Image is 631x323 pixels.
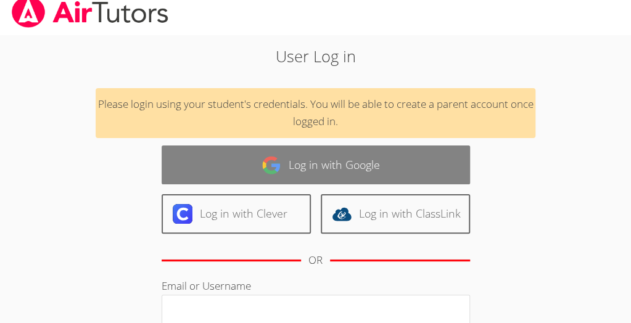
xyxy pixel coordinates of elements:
[173,204,192,224] img: clever-logo-6eab21bc6e7a338710f1a6ff85c0baf02591cd810cc4098c63d3a4b26e2feb20.svg
[88,44,543,68] h2: User Log in
[96,88,535,139] div: Please login using your student's credentials. You will be able to create a parent account once l...
[162,194,311,233] a: Log in with Clever
[308,251,323,269] div: OR
[162,279,251,293] label: Email or Username
[332,204,352,224] img: classlink-logo-d6bb404cc1216ec64c9a2012d9dc4662098be43eaf13dc465df04b49fa7ab582.svg
[262,155,281,175] img: google-logo-50288ca7cdecda66e5e0955fdab243c47b7ad437acaf1139b6f446037453330a.svg
[162,145,470,184] a: Log in with Google
[321,194,470,233] a: Log in with ClassLink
